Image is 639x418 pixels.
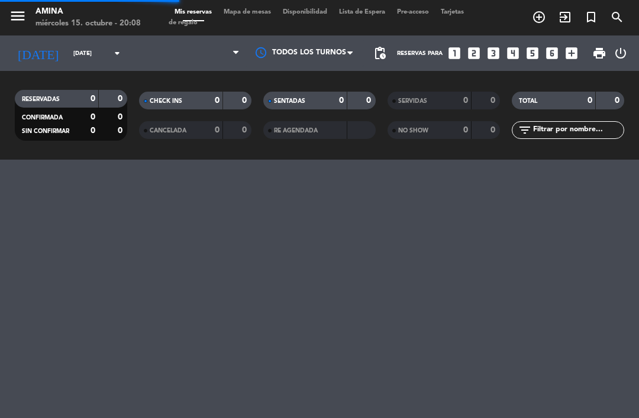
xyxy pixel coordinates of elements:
span: CONFIRMADA [22,115,63,121]
i: looks_two [466,46,482,61]
strong: 0 [490,126,498,134]
span: BUSCAR [604,7,630,27]
span: WALK IN [552,7,578,27]
strong: 0 [91,113,95,121]
i: looks_5 [525,46,540,61]
strong: 0 [242,126,249,134]
i: exit_to_app [558,10,572,24]
span: Mis reservas [169,9,218,15]
div: miércoles 15. octubre - 20:08 [35,18,141,30]
strong: 0 [588,96,592,105]
span: RESERVADAS [22,96,60,102]
i: add_circle_outline [532,10,546,24]
span: Lista de Espera [333,9,391,15]
span: RESERVAR MESA [526,7,552,27]
span: print [592,46,606,60]
span: pending_actions [373,46,387,60]
div: LOG OUT [611,35,630,71]
strong: 0 [366,96,373,105]
span: Pre-acceso [391,9,435,15]
strong: 0 [339,96,344,105]
span: CHECK INS [150,98,182,104]
span: Disponibilidad [277,9,333,15]
span: Reservas para [397,50,443,57]
span: SIN CONFIRMAR [22,128,69,134]
span: Reserva especial [578,7,604,27]
strong: 0 [118,127,125,135]
i: filter_list [518,123,532,137]
input: Filtrar por nombre... [532,124,624,137]
strong: 0 [242,96,249,105]
strong: 0 [118,113,125,121]
i: menu [9,7,27,25]
strong: 0 [118,95,125,103]
strong: 0 [215,126,220,134]
span: Mapa de mesas [218,9,277,15]
span: CANCELADA [150,128,186,134]
i: add_box [564,46,579,61]
i: looks_6 [544,46,560,61]
strong: 0 [91,127,95,135]
i: [DATE] [9,41,67,66]
span: TOTAL [519,98,537,104]
span: RE AGENDADA [274,128,318,134]
button: menu [9,7,27,29]
i: search [610,10,624,24]
i: looks_one [447,46,462,61]
strong: 0 [615,96,622,105]
span: SENTADAS [274,98,305,104]
strong: 0 [463,126,468,134]
strong: 0 [490,96,498,105]
strong: 0 [215,96,220,105]
i: arrow_drop_down [110,46,124,60]
i: power_settings_new [614,46,628,60]
i: turned_in_not [584,10,598,24]
i: looks_3 [486,46,501,61]
div: Amina [35,6,141,18]
strong: 0 [463,96,468,105]
span: NO SHOW [398,128,428,134]
span: SERVIDAS [398,98,427,104]
i: looks_4 [505,46,521,61]
strong: 0 [91,95,95,103]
